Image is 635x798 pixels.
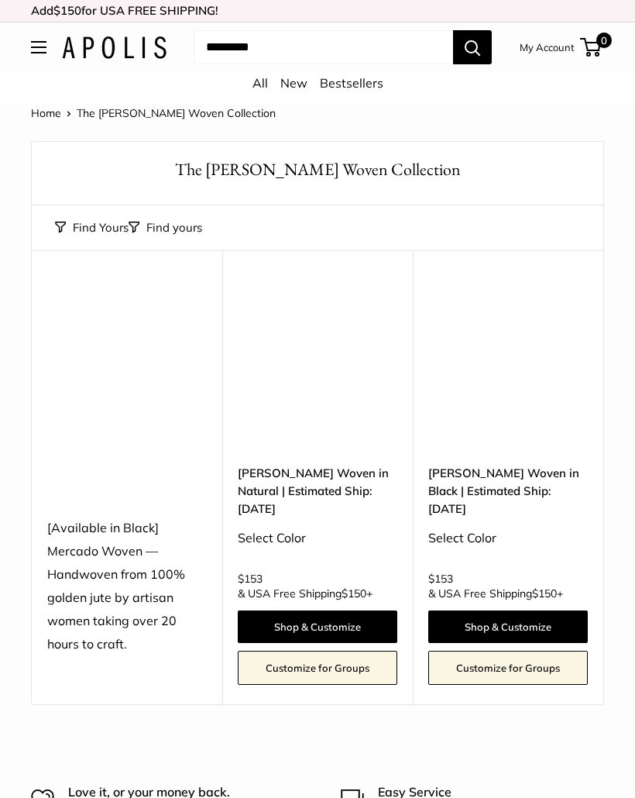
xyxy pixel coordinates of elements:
a: Mercado Woven in Natural | Estimated Ship: Oct. 19thMercado Woven in Natural | Estimated Ship: Oc... [238,289,397,449]
a: New [280,75,307,91]
a: [PERSON_NAME] Woven in Natural | Estimated Ship: [DATE] [238,464,397,518]
span: $153 [428,572,453,586]
span: $153 [238,572,263,586]
div: [Available in Black] Mercado Woven — Handwoven from 100% golden jute by artisan women taking over... [47,517,207,655]
nav: Breadcrumb [31,103,276,123]
a: All [252,75,268,91]
span: The [PERSON_NAME] Woven Collection [77,106,276,120]
h1: The [PERSON_NAME] Woven Collection [55,157,580,181]
input: Search... [194,30,453,64]
span: & USA Free Shipping + [428,588,563,599]
a: [PERSON_NAME] Woven in Black | Estimated Ship: [DATE] [428,464,588,518]
span: $150 [342,586,366,600]
span: $150 [53,3,81,18]
a: Bestsellers [320,75,383,91]
a: Shop & Customize [428,611,588,643]
a: My Account [520,38,575,57]
span: 0 [596,33,612,48]
a: 0 [582,38,601,57]
button: Filter collection [129,217,202,239]
button: Open menu [31,41,46,53]
a: Mercado Woven in Black | Estimated Ship: Oct. 19thMercado Woven in Black | Estimated Ship: Oct. 19th [428,289,588,449]
a: Customize for Groups [428,651,588,685]
img: Apolis [62,36,166,59]
a: Shop & Customize [238,611,397,643]
button: Search [453,30,492,64]
a: Home [31,106,61,120]
a: Customize for Groups [238,651,397,685]
div: Select Color [238,527,397,550]
button: Find Yours [55,217,129,239]
span: & USA Free Shipping + [238,588,372,599]
div: Select Color [428,527,588,550]
span: $150 [532,586,557,600]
